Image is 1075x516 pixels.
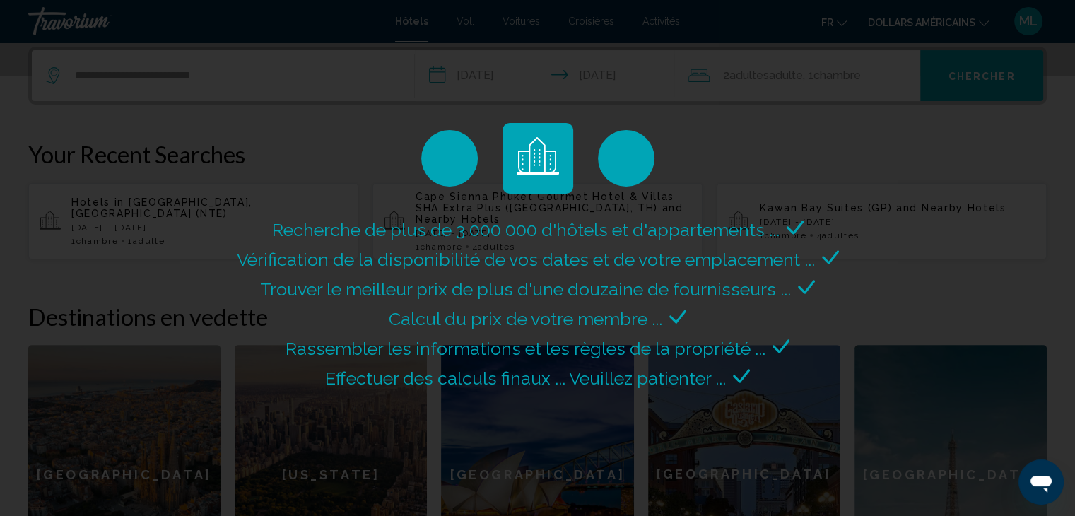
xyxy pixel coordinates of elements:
span: Calcul du prix de votre membre ... [389,308,662,329]
span: Rassembler les informations et les règles de la propriété ... [286,338,765,359]
span: Trouver le meilleur prix de plus d'une douzaine de fournisseurs ... [260,278,791,300]
span: Effectuer des calculs finaux ... Veuillez patienter ... [325,368,726,389]
span: Vérification de la disponibilité de vos dates et de votre emplacement ... [237,249,815,270]
span: Recherche de plus de 3 000 000 d'hôtels et d'appartements ... [272,219,780,240]
iframe: Bouton de lancement de la fenêtre de messagerie [1018,459,1064,505]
